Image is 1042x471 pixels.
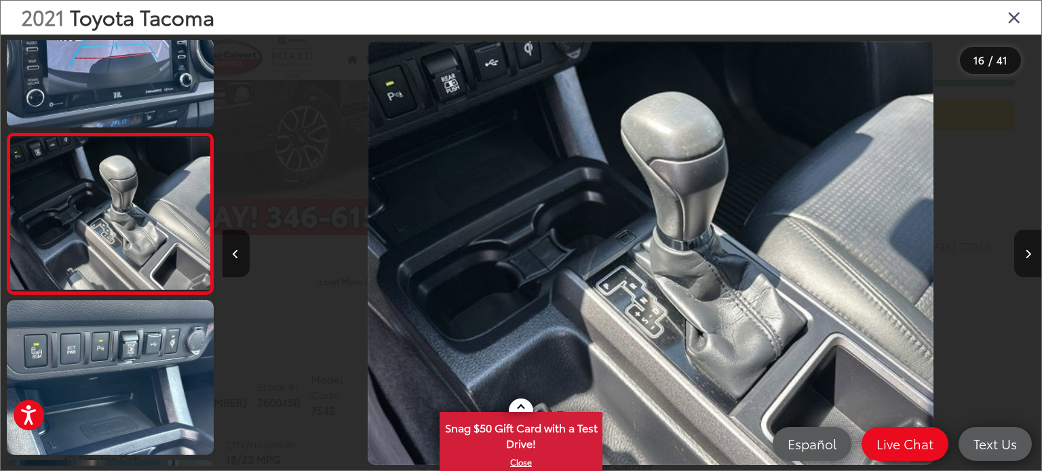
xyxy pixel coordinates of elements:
[959,427,1032,461] a: Text Us
[441,413,601,455] span: Snag $50 Gift Card with a Test Drive!
[223,230,250,277] button: Previous image
[973,52,984,67] span: 16
[1007,8,1021,26] i: Close gallery
[1014,230,1041,277] button: Next image
[368,41,933,466] img: 2021 Toyota Tacoma TRD Sport V6
[862,427,948,461] a: Live Chat
[997,52,1007,67] span: 41
[967,435,1024,452] span: Text Us
[781,435,843,452] span: Español
[70,2,214,31] span: Toyota Tacoma
[987,56,994,65] span: /
[870,435,940,452] span: Live Chat
[21,2,64,31] span: 2021
[8,137,212,289] img: 2021 Toyota Tacoma TRD Sport V6
[773,427,851,461] a: Español
[5,298,216,456] img: 2021 Toyota Tacoma TRD Sport V6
